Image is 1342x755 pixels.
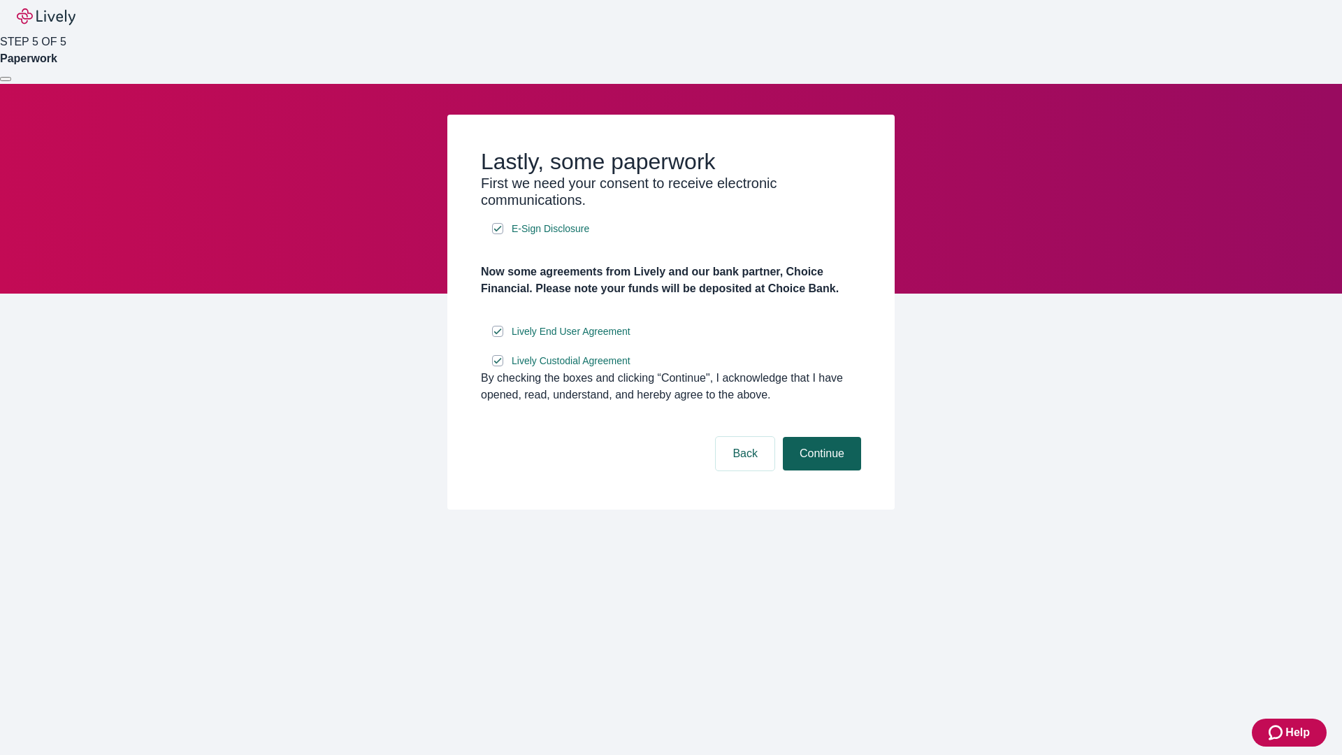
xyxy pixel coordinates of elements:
button: Zendesk support iconHelp [1252,719,1327,747]
span: Lively Custodial Agreement [512,354,630,368]
a: e-sign disclosure document [509,323,633,340]
a: e-sign disclosure document [509,220,592,238]
svg: Zendesk support icon [1269,724,1285,741]
span: Help [1285,724,1310,741]
button: Continue [783,437,861,470]
a: e-sign disclosure document [509,352,633,370]
h4: Now some agreements from Lively and our bank partner, Choice Financial. Please note your funds wi... [481,264,861,297]
button: Back [716,437,774,470]
span: Lively End User Agreement [512,324,630,339]
h3: First we need your consent to receive electronic communications. [481,175,861,208]
h2: Lastly, some paperwork [481,148,861,175]
img: Lively [17,8,75,25]
div: By checking the boxes and clicking “Continue", I acknowledge that I have opened, read, understand... [481,370,861,403]
span: E-Sign Disclosure [512,222,589,236]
